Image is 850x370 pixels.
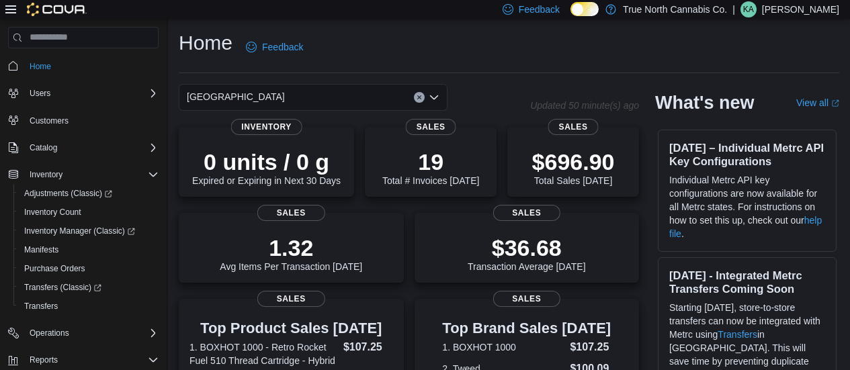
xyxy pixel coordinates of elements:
p: $696.90 [532,148,615,175]
span: Operations [30,328,69,338]
span: Purchase Orders [24,263,85,274]
p: 19 [382,148,479,175]
dt: 1. BOXHOT 1000 [442,340,564,354]
span: Users [24,85,159,101]
p: 0 units / 0 g [192,148,341,175]
a: Inventory Manager (Classic) [13,222,164,240]
h3: [DATE] – Individual Metrc API Key Configurations [669,141,825,168]
h2: What's new [655,92,754,113]
button: Catalog [24,140,62,156]
span: Inventory Manager (Classic) [24,226,135,236]
a: Inventory Manager (Classic) [19,223,140,239]
span: Sales [548,119,599,135]
button: Inventory [3,165,164,184]
button: Users [24,85,56,101]
a: Manifests [19,242,64,258]
button: Transfers [13,297,164,316]
p: True North Cannabis Co. [623,1,727,17]
div: Expired or Expiring in Next 30 Days [192,148,341,186]
p: Updated 50 minute(s) ago [530,100,639,111]
h1: Home [179,30,232,56]
a: Home [24,58,56,75]
span: Catalog [24,140,159,156]
button: Reports [24,352,63,368]
span: Reports [24,352,159,368]
span: Transfers [24,301,58,312]
button: Purchase Orders [13,259,164,278]
button: Operations [3,324,164,342]
span: Transfers (Classic) [24,282,101,293]
button: Clear input [414,92,425,103]
span: Transfers (Classic) [19,279,159,295]
a: Feedback [241,34,308,60]
dd: $107.25 [343,339,393,355]
span: Manifests [19,242,159,258]
span: Reports [30,355,58,365]
a: View allExternal link [796,97,839,108]
p: Individual Metrc API key configurations are now available for all Metrc states. For instructions ... [669,173,825,240]
span: Catalog [30,142,57,153]
a: Transfers (Classic) [19,279,107,295]
span: Transfers [19,298,159,314]
div: Transaction Average [DATE] [468,234,586,272]
span: Adjustments (Classic) [24,188,112,199]
div: Total # Invoices [DATE] [382,148,479,186]
span: Manifests [24,244,58,255]
h3: [DATE] - Integrated Metrc Transfers Coming Soon [669,269,825,295]
span: Inventory Manager (Classic) [19,223,159,239]
div: Katie Augi [740,1,757,17]
span: Inventory [24,167,159,183]
button: Inventory Count [13,203,164,222]
p: [PERSON_NAME] [762,1,839,17]
span: Feedback [519,3,560,16]
button: Operations [24,325,75,341]
p: $36.68 [468,234,586,261]
span: Inventory [230,119,302,135]
span: Sales [493,205,560,221]
span: Feedback [262,40,303,54]
img: Cova [27,3,87,16]
a: Inventory Count [19,204,87,220]
span: Customers [30,115,69,126]
span: Customers [24,112,159,129]
span: Sales [257,205,325,221]
span: Sales [493,291,560,307]
h3: Top Brand Sales [DATE] [442,320,611,336]
a: Transfers [19,298,63,314]
span: KA [743,1,754,17]
input: Dark Mode [570,2,599,16]
p: 1.32 [220,234,362,261]
span: Home [24,58,159,75]
button: Home [3,56,164,76]
a: help file [669,215,822,239]
p: | [732,1,735,17]
button: Users [3,84,164,103]
span: Sales [257,291,325,307]
h3: Top Product Sales [DATE] [189,320,393,336]
a: Customers [24,113,74,129]
span: Adjustments (Classic) [19,185,159,201]
span: Operations [24,325,159,341]
span: Purchase Orders [19,261,159,277]
a: Purchase Orders [19,261,91,277]
span: [GEOGRAPHIC_DATA] [187,89,285,105]
span: Users [30,88,50,99]
span: Inventory Count [19,204,159,220]
span: Home [30,61,51,72]
a: Adjustments (Classic) [19,185,118,201]
button: Open list of options [429,92,439,103]
button: Customers [3,111,164,130]
span: Sales [406,119,456,135]
button: Reports [3,351,164,369]
svg: External link [831,99,839,107]
button: Inventory [24,167,68,183]
span: Inventory Count [24,207,81,218]
div: Total Sales [DATE] [532,148,615,186]
a: Transfers [718,329,757,340]
a: Adjustments (Classic) [13,184,164,203]
a: Transfers (Classic) [13,278,164,297]
button: Catalog [3,138,164,157]
div: Avg Items Per Transaction [DATE] [220,234,362,272]
button: Manifests [13,240,164,259]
